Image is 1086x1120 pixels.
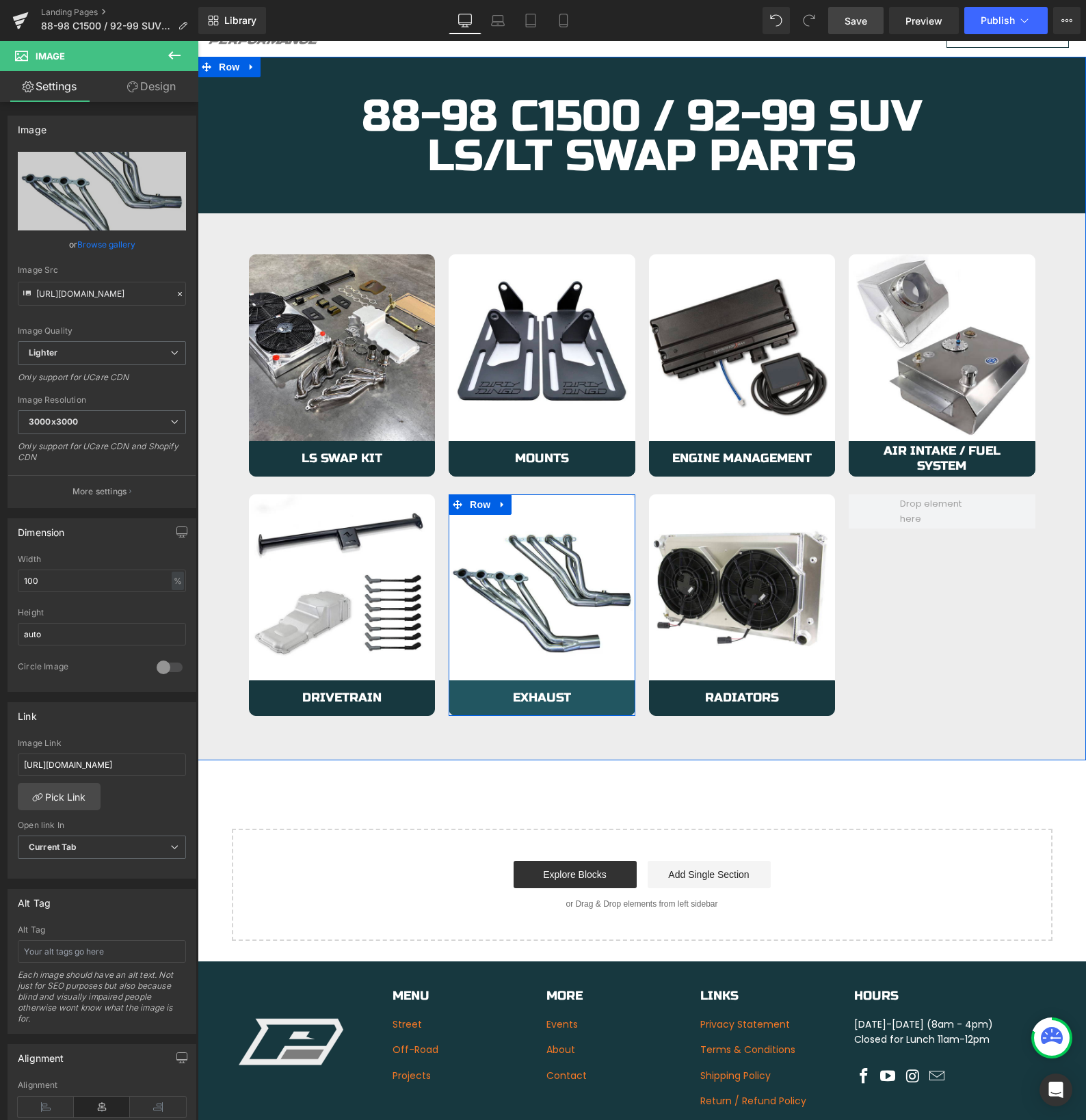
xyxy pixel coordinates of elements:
a: Terms & Conditions [503,1002,598,1015]
a: Landing Pages [41,7,198,18]
button: Undo [763,7,790,34]
div: Image Resolution [18,395,186,405]
h1: LS/LT Swap parts [44,96,845,135]
div: Image Src [18,265,186,275]
b: 3000x3000 [29,416,78,427]
a: Shipping Policy [503,1028,573,1041]
span: Row [18,16,45,36]
input: auto [18,623,186,645]
span: Drivetrain [105,650,184,665]
input: Link [18,282,186,306]
a: Return / Refund Policy [503,1053,609,1067]
div: Width [18,555,186,564]
input: https://your-shop.myshopify.com [18,754,186,776]
div: Alt Tag [18,925,186,935]
p: [DATE]-[DATE] (8am - 4pm) Closed for Lunch 11am-12pm [657,976,797,1006]
a: Events [349,976,380,990]
div: Only support for UCare CDN and Shopify CDN [18,441,186,472]
a: Radiators [451,639,638,675]
a: Pick Link [18,783,101,810]
div: Image [18,116,47,135]
a: Privacy Statement [503,976,592,990]
a: Mobile [547,7,580,34]
span: Publish [981,15,1015,26]
div: Height [18,608,186,617]
b: Current Tab [29,842,77,852]
div: Alt Tag [18,890,51,909]
span: Mounts [317,410,371,425]
span: Exhaust [315,650,373,665]
a: Add Single Section [450,820,573,847]
a: Expand / Collapse [296,453,314,474]
a: Engine Management [451,400,638,436]
h1: 88-98 C1500 / 92-99 SUV [44,56,845,96]
div: or [18,237,186,252]
a: Contact [349,1028,389,1041]
div: Image Link [18,738,186,748]
div: Open Intercom Messenger [1039,1074,1072,1106]
span: Library [224,14,256,27]
div: Open link In [18,821,186,830]
div: Circle Image [18,661,143,676]
a: Preview [889,7,959,34]
span: Image [36,51,65,62]
span: 88-98 C1500 / 92-99 SUV LS SWAP [41,21,172,31]
span: Radiators [507,650,581,665]
div: Only support for UCare CDN [18,372,186,392]
button: More settings [8,475,196,507]
span: Save [845,14,867,28]
a: Projects [195,1028,233,1041]
a: Air Intake / Fuel System [651,400,838,436]
a: Off-Road [195,1002,241,1015]
input: Your alt tags go here [18,940,186,963]
span: Row [269,453,296,474]
div: Dimension [18,519,65,538]
a: Exhaust [251,639,438,675]
a: Expand / Collapse [45,16,63,36]
a: Design [102,71,201,102]
a: Pro Performance on Facebook [657,1027,677,1045]
a: Browse gallery [77,232,135,256]
a: Pro Performance on YouTube [680,1027,701,1045]
a: New Library [198,7,266,34]
div: Link [18,703,37,722]
span: Engine Management [475,410,614,425]
button: More [1053,7,1081,34]
div: Alignment [18,1080,186,1090]
p: or Drag & Drop elements from left sidebar [56,858,833,868]
a: LS Swap Kit [51,400,238,436]
div: Each image should have an alt text. Not just for SEO purposes but also because blind and visually... [18,970,186,1033]
button: Redo [795,7,823,34]
p: More settings [72,485,127,498]
a: Explore Blocks [316,820,439,847]
a: Tablet [514,7,547,34]
div: Alignment [18,1045,64,1064]
a: Pro Performance on Instagram [705,1027,726,1045]
input: auto [18,570,186,592]
b: Lighter [29,347,57,358]
a: Laptop [481,7,514,34]
span: Preview [905,14,942,28]
div: % [172,572,184,590]
span: LS Swap Kit [104,410,185,425]
a: Street [195,976,224,990]
div: Image Quality [18,326,186,336]
a: Drivetrain [51,639,238,675]
a: About [349,1002,378,1015]
a: Mounts [251,400,438,436]
a: Desktop [449,7,481,34]
a: Email Pro Performance [730,1027,750,1045]
button: Publish [964,7,1048,34]
span: Air Intake / Fuel System [665,403,823,432]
